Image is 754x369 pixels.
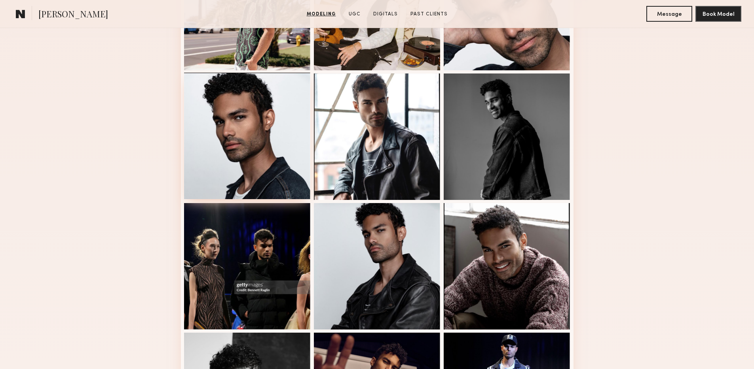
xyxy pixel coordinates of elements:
a: Modeling [304,11,339,18]
button: Book Model [695,6,741,22]
a: Past Clients [407,11,451,18]
button: Message [646,6,692,22]
span: [PERSON_NAME] [38,8,108,22]
a: Digitals [370,11,401,18]
a: UGC [346,11,364,18]
a: Book Model [695,10,741,17]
